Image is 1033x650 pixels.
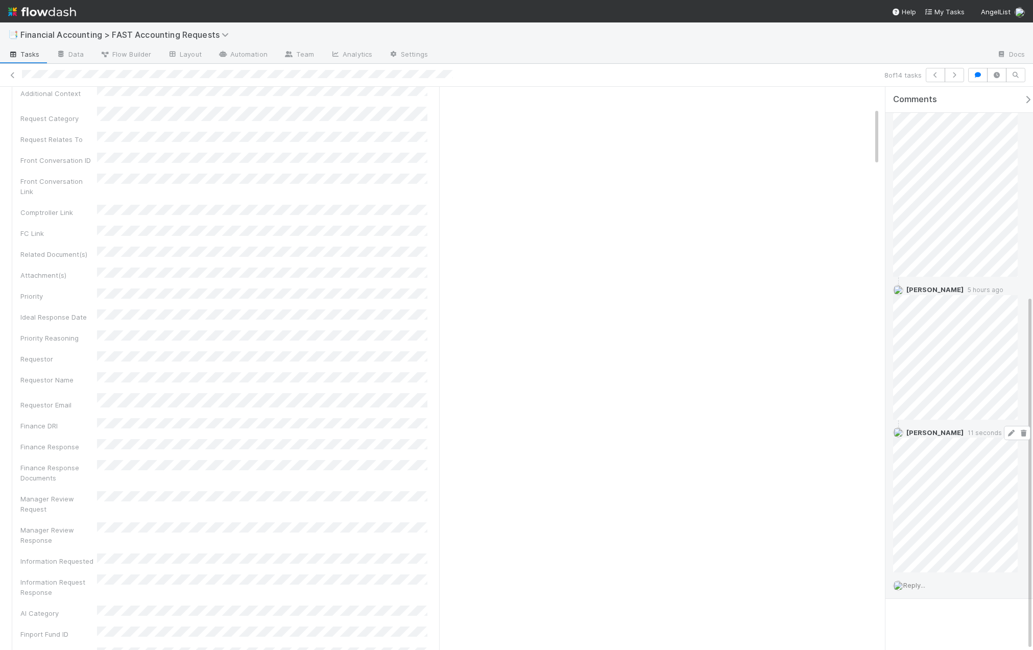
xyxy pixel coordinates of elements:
[20,629,97,639] div: Finport Fund ID
[100,49,151,59] span: Flow Builder
[20,155,97,165] div: Front Conversation ID
[92,47,159,63] a: Flow Builder
[20,207,97,218] div: Comptroller Link
[893,427,903,438] img: avatar_c0d2ec3f-77e2-40ea-8107-ee7bdb5edede.png
[924,7,965,17] a: My Tasks
[20,113,97,124] div: Request Category
[906,428,964,437] span: [PERSON_NAME]
[906,285,964,294] span: [PERSON_NAME]
[892,7,916,17] div: Help
[20,556,97,566] div: Information Requested
[20,608,97,618] div: AI Category
[20,494,97,514] div: Manager Review Request
[884,70,922,80] span: 8 of 14 tasks
[893,94,937,105] span: Comments
[893,285,903,295] img: avatar_7ba8ec58-bd0f-432b-b5d2-ae377bfaef52.png
[20,312,97,322] div: Ideal Response Date
[964,429,1015,437] span: 11 seconds ago
[20,134,97,145] div: Request Relates To
[48,47,92,63] a: Data
[8,3,76,20] img: logo-inverted-e16ddd16eac7371096b0.svg
[322,47,380,63] a: Analytics
[159,47,210,63] a: Layout
[20,463,97,483] div: Finance Response Documents
[20,375,97,385] div: Requestor Name
[20,354,97,364] div: Requestor
[20,270,97,280] div: Attachment(s)
[1015,7,1025,17] img: avatar_c0d2ec3f-77e2-40ea-8107-ee7bdb5edede.png
[20,400,97,410] div: Requestor Email
[893,581,903,591] img: avatar_c0d2ec3f-77e2-40ea-8107-ee7bdb5edede.png
[8,30,18,39] span: 📑
[20,30,234,40] span: Financial Accounting > FAST Accounting Requests
[20,421,97,431] div: Finance DRI
[210,47,276,63] a: Automation
[924,8,965,16] span: My Tasks
[276,47,322,63] a: Team
[380,47,436,63] a: Settings
[20,228,97,238] div: FC Link
[981,8,1011,16] span: AngelList
[20,176,97,197] div: Front Conversation Link
[8,49,40,59] span: Tasks
[20,291,97,301] div: Priority
[20,249,97,259] div: Related Document(s)
[20,525,97,545] div: Manager Review Response
[20,577,97,597] div: Information Request Response
[20,88,97,99] div: Additional Context
[20,333,97,343] div: Priority Reasoning
[964,286,1003,294] span: 5 hours ago
[20,442,97,452] div: Finance Response
[903,581,925,589] span: Reply...
[989,47,1033,63] a: Docs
